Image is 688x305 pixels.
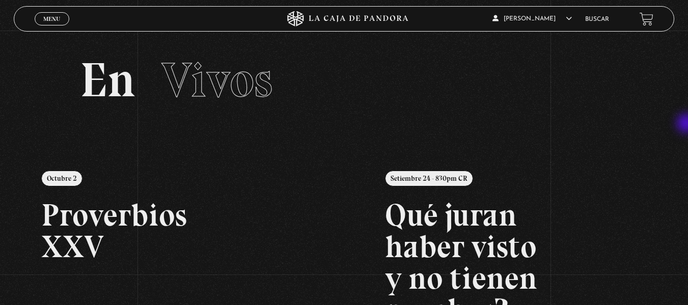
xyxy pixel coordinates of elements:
[80,56,609,104] h2: En
[585,16,609,22] a: Buscar
[43,16,60,22] span: Menu
[40,24,64,32] span: Cerrar
[161,51,272,109] span: Vivos
[640,12,653,25] a: View your shopping cart
[492,16,572,22] span: [PERSON_NAME]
